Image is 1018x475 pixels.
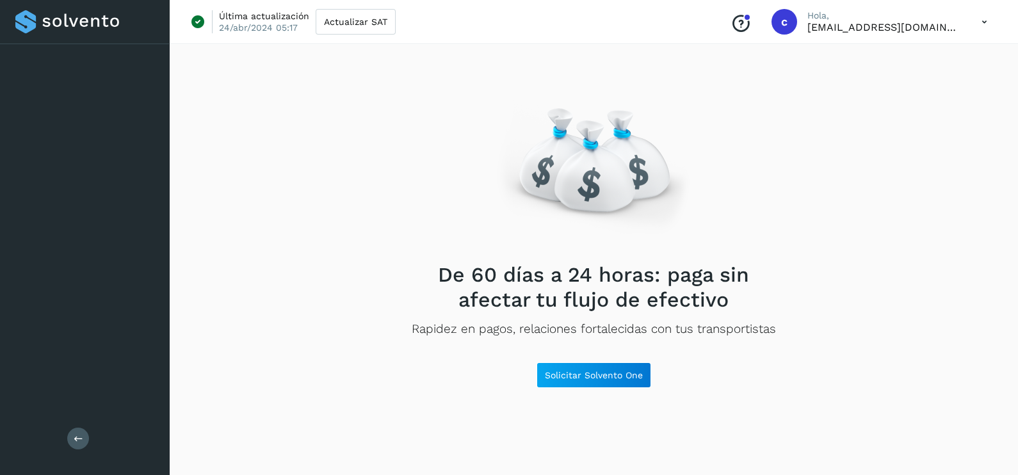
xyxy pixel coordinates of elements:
img: Empty state image [483,65,704,252]
button: Solicitar Solvento One [537,362,651,388]
h2: De 60 días a 24 horas: paga sin afectar tu flujo de efectivo [411,262,776,312]
p: contabilidad@primelogistics.com.mx [807,21,961,33]
button: Actualizar SAT [316,9,396,35]
span: Solicitar Solvento One [545,371,643,380]
p: Última actualización [219,10,309,22]
p: 24/abr/2024 05:17 [219,22,298,33]
p: Hola, [807,10,961,21]
p: Rapidez en pagos, relaciones fortalecidas con tus transportistas [412,322,776,337]
span: Actualizar SAT [324,17,387,26]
